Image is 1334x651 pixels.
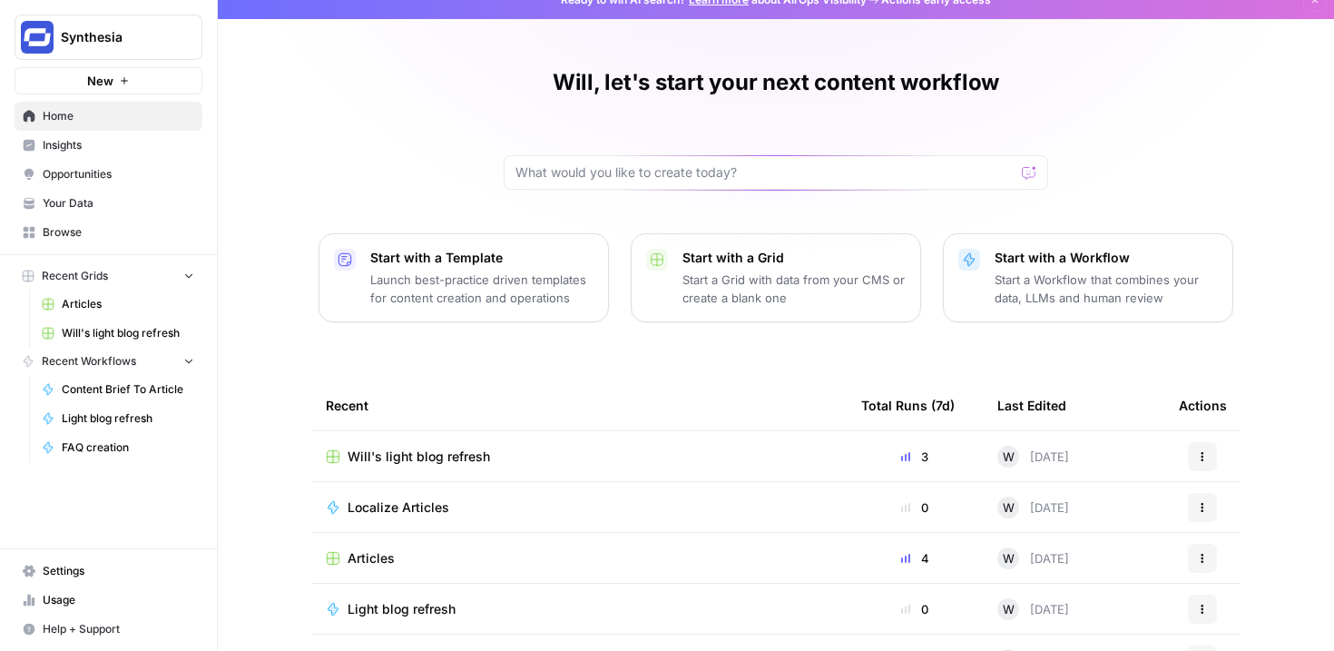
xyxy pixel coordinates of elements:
[1003,549,1015,567] span: W
[682,249,906,267] p: Start with a Grid
[43,224,194,241] span: Browse
[348,549,395,567] span: Articles
[861,380,955,430] div: Total Runs (7d)
[43,563,194,579] span: Settings
[34,404,202,433] a: Light blog refresh
[15,348,202,375] button: Recent Workflows
[62,439,194,456] span: FAQ creation
[62,296,194,312] span: Articles
[370,271,593,307] p: Launch best-practice driven templates for content creation and operations
[997,598,1069,620] div: [DATE]
[1003,600,1015,618] span: W
[861,600,968,618] div: 0
[861,498,968,517] div: 0
[326,600,832,618] a: Light blog refresh
[348,448,490,466] span: Will's light blog refresh
[34,375,202,404] a: Content Brief To Article
[42,268,108,284] span: Recent Grids
[61,28,171,46] span: Synthesia
[43,137,194,153] span: Insights
[553,68,999,97] h1: Will, let's start your next content workflow
[34,290,202,319] a: Articles
[348,600,456,618] span: Light blog refresh
[997,547,1069,569] div: [DATE]
[15,102,202,131] a: Home
[15,557,202,586] a: Settings
[370,249,593,267] p: Start with a Template
[861,448,968,466] div: 3
[326,380,832,430] div: Recent
[997,446,1069,468] div: [DATE]
[62,410,194,427] span: Light blog refresh
[15,189,202,218] a: Your Data
[326,549,832,567] a: Articles
[1003,448,1015,466] span: W
[15,15,202,60] button: Workspace: Synthesia
[1003,498,1015,517] span: W
[34,433,202,462] a: FAQ creation
[995,271,1218,307] p: Start a Workflow that combines your data, LLMs and human review
[15,586,202,615] a: Usage
[515,163,1015,182] input: What would you like to create today?
[43,592,194,608] span: Usage
[43,195,194,212] span: Your Data
[15,262,202,290] button: Recent Grids
[15,160,202,189] a: Opportunities
[995,249,1218,267] p: Start with a Workflow
[348,498,449,517] span: Localize Articles
[861,549,968,567] div: 4
[1179,380,1227,430] div: Actions
[34,319,202,348] a: Will's light blog refresh
[62,325,194,341] span: Will's light blog refresh
[43,166,194,182] span: Opportunities
[43,108,194,124] span: Home
[326,448,832,466] a: Will's light blog refresh
[997,497,1069,518] div: [DATE]
[997,380,1066,430] div: Last Edited
[943,233,1233,322] button: Start with a WorkflowStart a Workflow that combines your data, LLMs and human review
[326,498,832,517] a: Localize Articles
[15,67,202,94] button: New
[42,353,136,370] span: Recent Workflows
[62,381,194,398] span: Content Brief To Article
[631,233,921,322] button: Start with a GridStart a Grid with data from your CMS or create a blank one
[15,131,202,160] a: Insights
[15,218,202,247] a: Browse
[15,615,202,644] button: Help + Support
[43,621,194,637] span: Help + Support
[87,72,113,90] span: New
[319,233,609,322] button: Start with a TemplateLaunch best-practice driven templates for content creation and operations
[21,21,54,54] img: Synthesia Logo
[682,271,906,307] p: Start a Grid with data from your CMS or create a blank one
